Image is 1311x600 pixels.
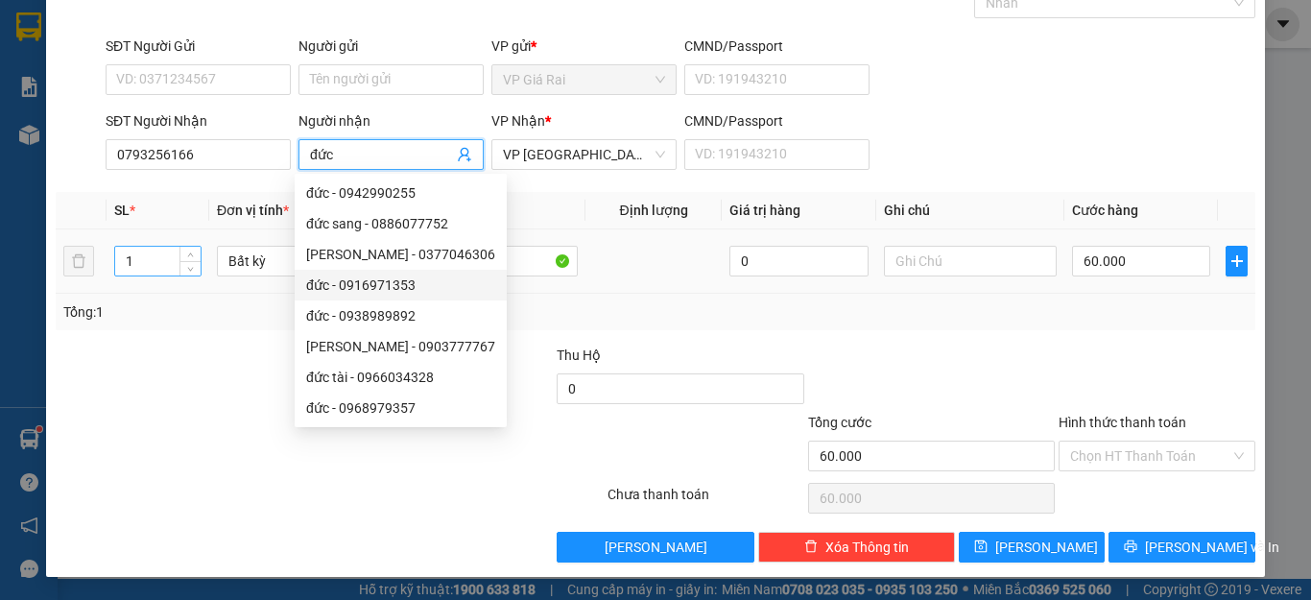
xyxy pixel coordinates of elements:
span: save [974,540,988,555]
button: delete [63,246,94,276]
b: GỬI : VP Giá Rai [9,143,197,175]
li: [STREET_ADDRESS][PERSON_NAME] [9,42,366,90]
button: deleteXóa Thông tin [758,532,955,563]
div: SĐT Người Nhận [106,110,291,132]
span: VP Nhận [491,113,545,129]
div: đức - 0938989892 [306,305,495,326]
div: Người gửi [298,36,484,57]
span: Xóa Thông tin [825,537,909,558]
div: đức - 0916971353 [295,270,507,300]
div: Tổng: 1 [63,301,508,323]
div: CMND/Passport [684,36,870,57]
b: TRÍ NHÂN [110,12,207,36]
button: save[PERSON_NAME] [959,532,1106,563]
button: printer[PERSON_NAME] và In [1108,532,1255,563]
div: huỳnh đức khánh - 0903777767 [295,331,507,362]
div: lâm thiện đức - 0377046306 [295,239,507,270]
span: environment [110,46,126,61]
span: SL [114,203,130,218]
input: 0 [729,246,868,276]
span: VP Sài Gòn [503,140,665,169]
input: Ghi Chú [884,246,1057,276]
span: VP Giá Rai [503,65,665,94]
span: down [185,263,197,275]
span: Cước hàng [1072,203,1138,218]
div: đức sang - 0886077752 [306,213,495,234]
div: đức - 0968979357 [295,393,507,423]
div: SĐT Người Gửi [106,36,291,57]
span: Increase Value [179,247,201,261]
label: Hình thức thanh toán [1059,415,1186,430]
span: Tổng cước [808,415,871,430]
span: Thu Hộ [557,348,601,363]
div: đức tài - 0966034328 [295,362,507,393]
span: Bất kỳ [228,247,378,276]
span: Đơn vị tính [217,203,289,218]
span: [PERSON_NAME] [605,537,707,558]
th: Ghi chú [876,192,1064,229]
span: delete [804,540,818,555]
span: user-add [457,147,472,162]
div: Người nhận [298,110,484,132]
div: đức tài - 0966034328 [306,367,495,388]
span: printer [1124,540,1137,555]
div: [PERSON_NAME] - 0903777767 [306,336,495,357]
span: Decrease Value [179,261,201,276]
div: đức - 0968979357 [306,397,495,419]
span: Định lượng [619,203,687,218]
span: Giá trị hàng [729,203,800,218]
div: [PERSON_NAME] - 0377046306 [306,244,495,265]
div: đức - 0938989892 [295,300,507,331]
span: up [185,250,197,261]
div: VP gửi [491,36,677,57]
button: [PERSON_NAME] [557,532,753,563]
div: Chưa thanh toán [606,484,806,517]
span: plus [1227,253,1247,269]
span: [PERSON_NAME] [995,537,1098,558]
div: đức sang - 0886077752 [295,208,507,239]
div: đức - 0942990255 [295,178,507,208]
button: plus [1226,246,1248,276]
div: đức - 0942990255 [306,182,495,204]
div: CMND/Passport [684,110,870,132]
li: 0983 44 7777 [9,90,366,114]
div: đức - 0916971353 [306,275,495,296]
span: [PERSON_NAME] và In [1145,537,1279,558]
span: phone [110,94,126,109]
